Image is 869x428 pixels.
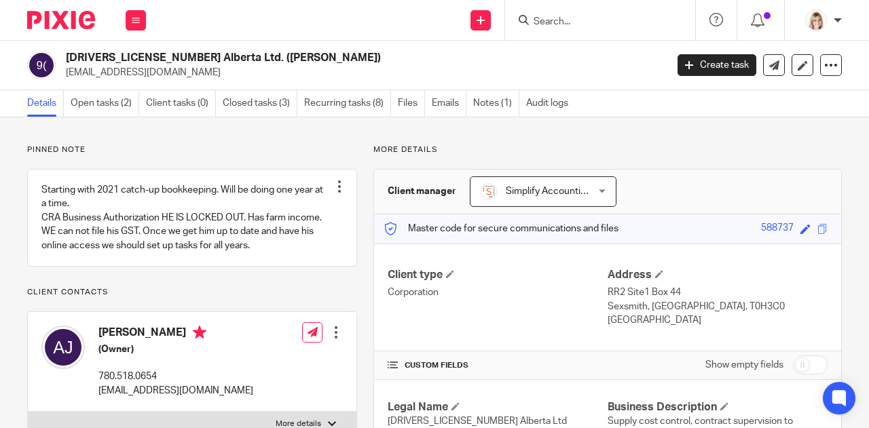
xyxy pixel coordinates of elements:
[98,343,253,356] h5: (Owner)
[532,16,654,28] input: Search
[27,144,357,155] p: Pinned note
[608,300,828,313] p: Sexsmith, [GEOGRAPHIC_DATA], T0H3C0
[388,268,608,282] h4: Client type
[473,90,519,117] a: Notes (1)
[71,90,139,117] a: Open tasks (2)
[304,90,391,117] a: Recurring tasks (8)
[373,144,842,155] p: More details
[27,51,56,79] img: svg%3E
[98,370,253,383] p: 780.518.0654
[526,90,575,117] a: Audit logs
[27,11,95,29] img: Pixie
[388,286,608,299] p: Corporation
[506,187,591,196] span: Simplify Accounting
[481,183,497,199] img: Screenshot%202023-11-29%20141159.png
[705,358,783,372] label: Show empty fields
[388,360,608,371] h4: CUSTOM FIELDS
[761,221,794,237] div: 588737
[41,326,85,369] img: svg%3E
[384,222,618,235] p: Master code for secure communications and files
[98,384,253,397] p: [EMAIL_ADDRESS][DOMAIN_NAME]
[432,90,466,117] a: Emails
[27,287,357,298] p: Client contacts
[66,51,539,65] h2: [DRIVERS_LICENSE_NUMBER] Alberta Ltd. ([PERSON_NAME])
[193,326,206,339] i: Primary
[146,90,216,117] a: Client tasks (0)
[608,400,828,414] h4: Business Description
[608,286,828,299] p: RR2 Site1 Box 44
[27,90,64,117] a: Details
[98,326,253,343] h4: [PERSON_NAME]
[66,66,657,79] p: [EMAIL_ADDRESS][DOMAIN_NAME]
[388,400,608,414] h4: Legal Name
[608,313,828,327] p: [GEOGRAPHIC_DATA]
[223,90,297,117] a: Closed tasks (3)
[608,268,828,282] h4: Address
[388,416,567,426] span: [DRIVERS_LICENSE_NUMBER] Alberta Ltd
[805,9,827,31] img: Tayler%20Headshot%20Compressed%20Resized%202.jpg
[678,54,756,76] a: Create task
[398,90,425,117] a: Files
[388,184,456,198] h3: Client manager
